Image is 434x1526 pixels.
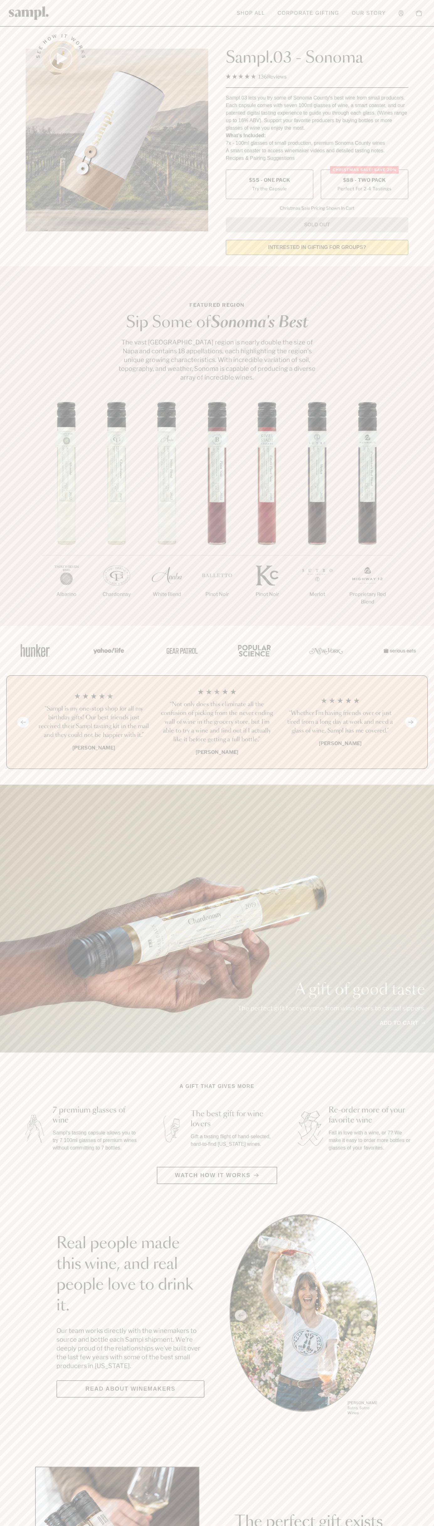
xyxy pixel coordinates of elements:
p: Sampl's tasting capsule allows you to try 7 100ml glasses of premium wines without committing to ... [53,1129,138,1152]
h3: The best gift for wine lovers [191,1109,276,1129]
button: See how it works [43,41,78,76]
img: Sampl logo [9,6,49,20]
img: Artboard_1_c8cd28af-0030-4af1-819c-248e302c7f06_x450.png [16,637,54,664]
img: Artboard_3_0b291449-6e8c-4d07-b2c2-3f3601a19cd1_x450.png [307,637,345,664]
b: [PERSON_NAME] [319,740,362,746]
li: 3 / 4 [283,688,397,756]
button: Next slide [405,717,417,728]
span: Reviews [267,74,287,80]
img: Artboard_4_28b4d326-c26e-48f9-9c80-911f17d6414e_x450.png [235,637,272,664]
h2: Sip Some of [117,315,317,330]
strong: What’s Included: [226,133,266,138]
h3: “Sampl is my one-stop shop for all my birthday gifts! Our best friends just received their Sampl ... [37,705,151,740]
li: Recipes & Pairing Suggestions [226,154,408,162]
div: Sampl.03 lets you try some of Sonoma County's best wine from small producers. Each capsule comes ... [226,94,408,132]
p: [PERSON_NAME] Sutro, Sutro Wines [347,1400,378,1415]
div: slide 1 [230,1214,378,1416]
li: 4 / 7 [192,402,242,618]
li: 1 / 4 [37,688,151,756]
small: Perfect For 2-4 Tastings [337,185,391,192]
li: 7x - 100ml glasses of small production, premium Sonoma County wines [226,139,408,147]
li: Christmas Sale Pricing Shown In Cart [277,205,357,211]
p: Pinot Noir [192,591,242,598]
button: Previous slide [17,717,29,728]
h2: Real people made this wine, and real people love to drink it. [56,1233,204,1316]
div: 136Reviews [226,73,287,81]
b: [PERSON_NAME] [196,749,238,755]
img: Artboard_6_04f9a106-072f-468a-bdd7-f11783b05722_x450.png [89,637,127,664]
p: The vast [GEOGRAPHIC_DATA] region is nearly double the size of Napa and contains 18 appellations,... [117,338,317,382]
span: $88 - Two Pack [343,177,386,184]
h3: “Whether I'm having friends over or just tired from a long day at work and need a glass of wine, ... [283,709,397,735]
a: Corporate Gifting [274,6,342,20]
h1: Sampl.03 - Sonoma [226,49,408,68]
button: Watch how it works [157,1167,277,1184]
button: Sold Out [226,217,408,232]
li: 6 / 7 [292,402,342,618]
span: 136 [258,74,267,80]
li: 2 / 7 [92,402,142,618]
em: Sonoma's Best [211,315,308,330]
ul: carousel [230,1214,378,1416]
p: Merlot [292,591,342,598]
li: A smart coaster to access winemaker videos and detailed tasting notes. [226,147,408,154]
li: 7 / 7 [342,402,393,626]
h3: “Not only does this eliminate all the confusion of picking from the never ending wall of wine in ... [161,700,274,744]
img: Sampl.03 - Sonoma [26,49,208,231]
img: Artboard_5_7fdae55a-36fd-43f7-8bfd-f74a06a2878e_x450.png [162,637,199,664]
p: Albarino [41,591,92,598]
div: Christmas SALE! Save 20% [330,166,399,174]
p: Chardonnay [92,591,142,598]
p: Gift a tasting flight of hand-selected, hard-to-find [US_STATE] wines. [191,1133,276,1148]
li: 1 / 7 [41,402,92,618]
p: Featured Region [117,301,317,309]
small: Try the Capsule [252,185,287,192]
a: Our Story [349,6,389,20]
a: Add to cart [379,1019,425,1027]
a: Shop All [234,6,268,20]
p: The perfect gift for everyone from wine lovers to casual sippers. [238,1004,425,1013]
p: Our team works directly with the winemakers to source and bottle each Sampl shipment. We’re deepl... [56,1326,204,1370]
li: 5 / 7 [242,402,292,618]
p: Pinot Noir [242,591,292,598]
a: Read about Winemakers [56,1380,204,1398]
p: White Blend [142,591,192,598]
li: 2 / 4 [161,688,274,756]
img: Artboard_7_5b34974b-f019-449e-91fb-745f8d0877ee_x450.png [380,637,418,664]
h3: Re-order more of your favorite wine [329,1105,414,1125]
p: Proprietary Red Blend [342,591,393,606]
li: 3 / 7 [142,402,192,618]
p: A gift of good taste [238,982,425,998]
h3: 7 premium glasses of wine [53,1105,138,1125]
a: interested in gifting for groups? [226,240,408,255]
p: Fall in love with a wine, or 7? We make it easy to order more bottles or glasses of your favorites. [329,1129,414,1152]
h2: A gift that gives more [180,1083,255,1090]
b: [PERSON_NAME] [72,745,115,751]
span: $55 - One Pack [249,177,290,184]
